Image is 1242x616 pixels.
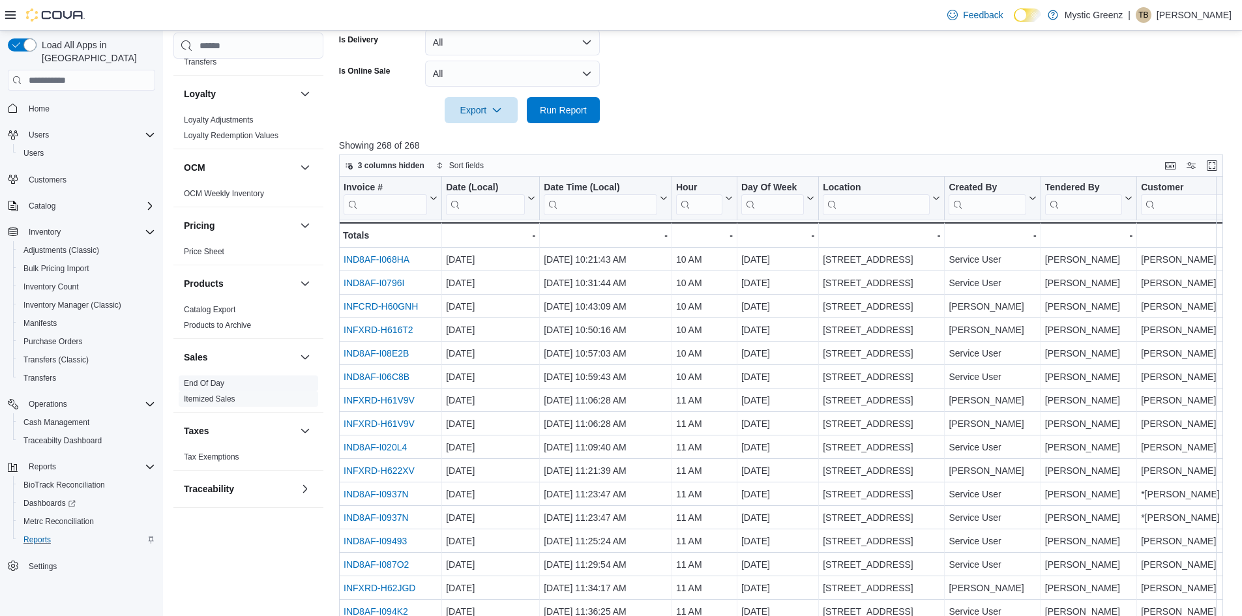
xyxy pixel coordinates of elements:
[18,145,49,161] a: Users
[184,87,216,100] h3: Loyalty
[446,227,535,243] div: -
[18,532,155,548] span: Reports
[445,97,518,123] button: Export
[741,369,814,385] div: [DATE]
[741,182,804,215] div: Day Of Week
[23,224,66,240] button: Inventory
[184,394,235,403] a: Itemized Sales
[823,345,940,361] div: [STREET_ADDRESS]
[425,29,600,55] button: All
[676,392,733,408] div: 11 AM
[676,182,733,215] button: Hour
[23,224,155,240] span: Inventory
[741,439,814,455] div: [DATE]
[446,439,535,455] div: [DATE]
[344,536,407,546] a: IND8AF-I09493
[741,299,814,314] div: [DATE]
[23,535,51,545] span: Reports
[344,301,418,312] a: INFCRD-H60GNH
[741,252,814,267] div: [DATE]
[676,322,733,338] div: 10 AM
[23,282,79,292] span: Inventory Count
[13,332,160,351] button: Purchase Orders
[18,334,88,349] a: Purchase Orders
[949,369,1036,385] div: Service User
[544,392,668,408] div: [DATE] 11:06:28 AM
[544,182,668,215] button: Date Time (Local)
[29,104,50,114] span: Home
[1162,158,1178,173] button: Keyboard shortcuts
[676,182,722,194] div: Hour
[13,278,160,296] button: Inventory Count
[18,495,81,511] a: Dashboards
[13,476,160,494] button: BioTrack Reconciliation
[1045,345,1132,361] div: [PERSON_NAME]
[1045,299,1132,314] div: [PERSON_NAME]
[18,315,155,331] span: Manifests
[1128,7,1131,23] p: |
[13,512,160,531] button: Metrc Reconciliation
[446,252,535,267] div: [DATE]
[23,245,99,256] span: Adjustments (Classic)
[18,315,62,331] a: Manifests
[23,127,155,143] span: Users
[544,182,657,194] div: Date Time (Local)
[544,416,668,432] div: [DATE] 11:06:28 AM
[13,413,160,432] button: Cash Management
[184,452,239,462] span: Tax Exemptions
[297,481,313,497] button: Traceability
[184,277,224,290] h3: Products
[949,392,1036,408] div: [PERSON_NAME]
[540,104,587,117] span: Run Report
[676,227,733,243] div: -
[13,531,160,549] button: Reports
[823,392,940,408] div: [STREET_ADDRESS]
[18,370,155,386] span: Transfers
[13,351,160,369] button: Transfers (Classic)
[23,480,105,490] span: BioTrack Reconciliation
[676,439,733,455] div: 11 AM
[184,452,239,462] a: Tax Exemptions
[18,145,155,161] span: Users
[358,160,424,171] span: 3 columns hidden
[676,416,733,432] div: 11 AM
[184,87,295,100] button: Loyalty
[823,227,940,243] div: -
[18,279,84,295] a: Inventory Count
[1045,392,1132,408] div: [PERSON_NAME]
[676,275,733,291] div: 10 AM
[431,158,489,173] button: Sort fields
[823,252,940,267] div: [STREET_ADDRESS]
[544,275,668,291] div: [DATE] 10:31:44 AM
[18,433,107,448] a: Traceabilty Dashboard
[1138,7,1148,23] span: TB
[949,227,1036,243] div: -
[184,351,208,364] h3: Sales
[741,463,814,478] div: [DATE]
[18,279,155,295] span: Inventory Count
[1045,182,1132,215] button: Tendered By
[344,254,409,265] a: IND8AF-I068HA
[29,175,67,185] span: Customers
[18,242,155,258] span: Adjustments (Classic)
[297,160,313,175] button: OCM
[949,182,1036,215] button: Created By
[23,417,89,428] span: Cash Management
[18,261,95,276] a: Bulk Pricing Import
[823,182,930,194] div: Location
[544,182,657,215] div: Date Time (Local)
[184,247,224,256] a: Price Sheet
[23,127,54,143] button: Users
[18,352,94,368] a: Transfers (Classic)
[13,241,160,259] button: Adjustments (Classic)
[297,349,313,365] button: Sales
[339,35,378,45] label: Is Delivery
[949,299,1036,314] div: [PERSON_NAME]
[1045,416,1132,432] div: [PERSON_NAME]
[1183,158,1199,173] button: Display options
[18,352,155,368] span: Transfers (Classic)
[18,514,99,529] a: Metrc Reconciliation
[184,130,278,141] span: Loyalty Redemption Values
[544,299,668,314] div: [DATE] 10:43:09 AM
[446,182,525,215] div: Date (Local)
